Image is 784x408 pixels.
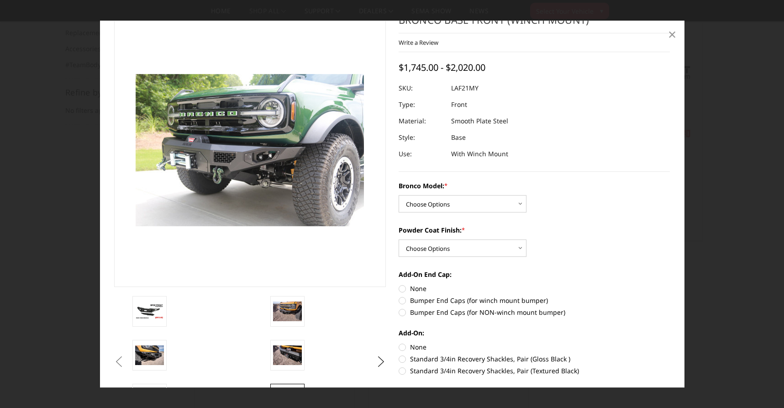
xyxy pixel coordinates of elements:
button: Next [374,355,388,369]
a: Close [665,27,679,42]
span: × [668,24,676,44]
button: Previous [112,355,126,369]
label: Add-On: [399,328,670,338]
dd: With Winch Mount [451,146,508,162]
span: $1,745.00 - $2,020.00 [399,61,485,74]
dd: Front [451,96,467,113]
label: Standard 3/4in Recovery Shackles, Pair (Textured Black) [399,366,670,376]
a: Write a Review [399,38,438,47]
dt: SKU: [399,80,444,96]
h1: Bronco Base Front (winch mount) [399,13,670,33]
img: Bronco Base Front (winch mount) [135,346,164,365]
label: Bumper End Caps (for winch mount bumper) [399,296,670,305]
dt: Style: [399,129,444,146]
label: None [399,342,670,352]
label: Bronco Model: [399,181,670,191]
img: Freedom Series - Bronco Base Front Bumper [135,303,164,319]
dt: Type: [399,96,444,113]
label: None [399,284,670,293]
label: Powder Coat Finish: [399,225,670,235]
dd: Base [451,129,466,146]
label: Add-On End Cap: [399,270,670,279]
dd: Smooth Plate Steel [451,113,508,129]
label: Upgrade Button Head Bolt Color:: [399,387,670,396]
img: Bronco Base Front (winch mount) [273,346,302,365]
label: Bumper End Caps (for NON-winch mount bumper) [399,307,670,317]
dt: Use: [399,146,444,162]
a: Freedom Series - Bronco Base Front Bumper [114,13,386,287]
label: Standard 3/4in Recovery Shackles, Pair (Gloss Black ) [399,354,670,364]
dd: LAF21MY [451,80,479,96]
dt: Material: [399,113,444,129]
img: Bronco Base Front (winch mount) [273,302,302,321]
